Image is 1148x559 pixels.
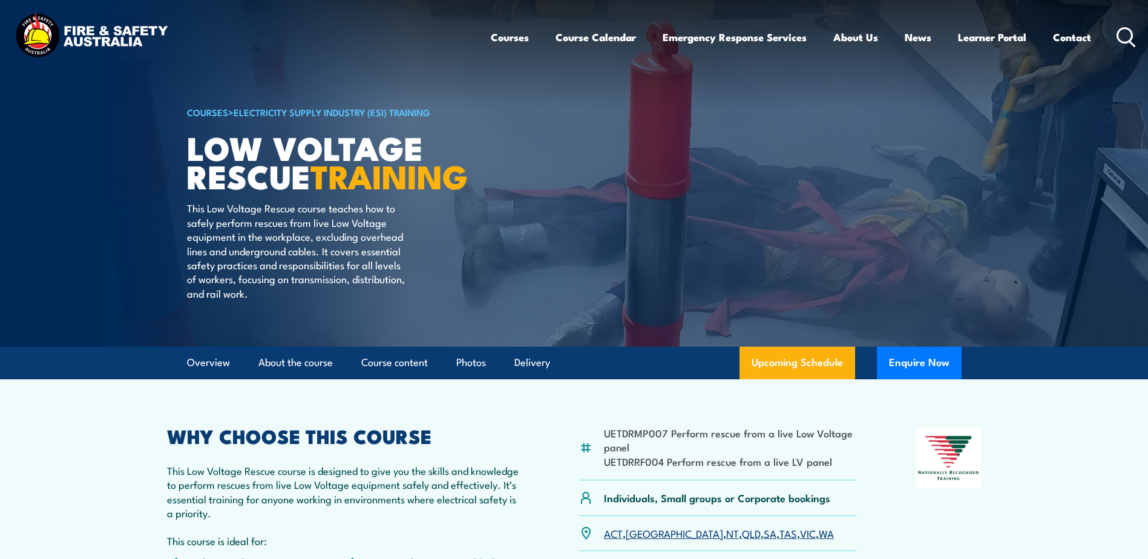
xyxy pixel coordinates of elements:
a: Delivery [514,347,550,379]
p: This course is ideal for: [167,534,520,548]
a: Upcoming Schedule [740,347,855,379]
a: About the course [258,347,333,379]
a: NT [726,526,739,540]
img: Nationally Recognised Training logo. [916,427,982,489]
a: Course Calendar [556,21,636,53]
a: SA [764,526,776,540]
a: Photos [456,347,486,379]
h6: > [187,105,486,119]
p: , , , , , , , [604,526,834,540]
h1: Low Voltage Rescue [187,133,486,189]
p: This Low Voltage Rescue course teaches how to safely perform rescues from live Low Voltage equipm... [187,201,408,300]
a: Electricity Supply Industry (ESI) Training [234,105,430,119]
a: QLD [742,526,761,540]
strong: TRAINING [310,150,468,200]
a: [GEOGRAPHIC_DATA] [626,526,723,540]
a: News [905,21,931,53]
a: VIC [800,526,816,540]
li: UETDRRF004 Perform rescue from a live LV panel [604,454,858,468]
a: WA [819,526,834,540]
a: Emergency Response Services [663,21,807,53]
p: Individuals, Small groups or Corporate bookings [604,491,830,505]
a: TAS [779,526,797,540]
li: UETDRMP007 Perform rescue from a live Low Voltage panel [604,426,858,454]
a: About Us [833,21,878,53]
a: Course content [361,347,428,379]
button: Enquire Now [877,347,962,379]
h2: WHY CHOOSE THIS COURSE [167,427,520,444]
a: Contact [1053,21,1091,53]
p: This Low Voltage Rescue course is designed to give you the skills and knowledge to perform rescue... [167,463,520,520]
a: Courses [491,21,529,53]
a: Overview [187,347,230,379]
a: Learner Portal [958,21,1026,53]
a: ACT [604,526,623,540]
a: COURSES [187,105,228,119]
